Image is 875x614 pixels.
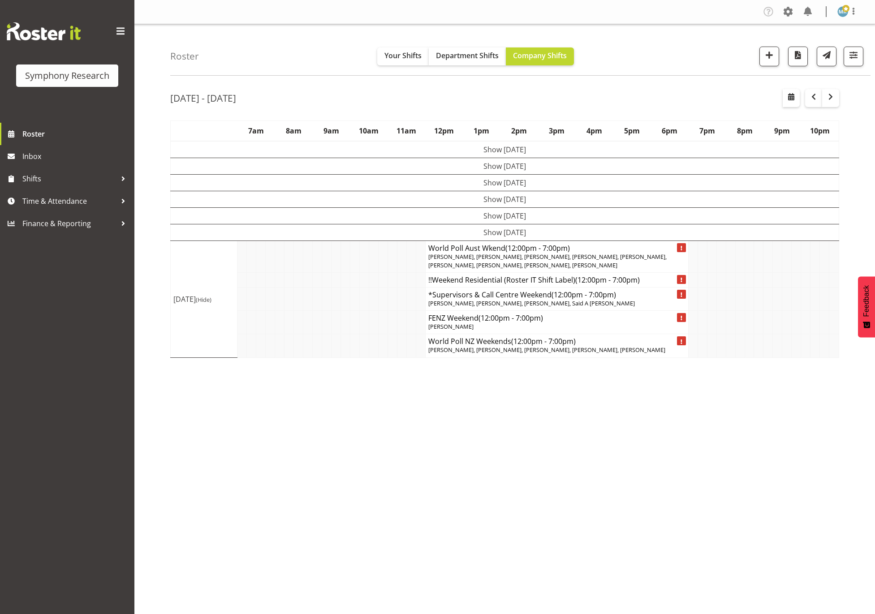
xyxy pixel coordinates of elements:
span: (12:00pm - 7:00pm) [505,243,570,253]
button: Download a PDF of the roster according to the set date range. [788,47,808,66]
h4: !!Weekend Residential (Roster IT Shift Label) [428,275,685,284]
h4: FENZ Weekend [428,313,685,322]
button: Department Shifts [429,47,506,65]
th: 6pm [651,120,688,141]
span: Your Shifts [384,51,422,60]
span: [PERSON_NAME], [PERSON_NAME], [PERSON_NAME], [PERSON_NAME], [PERSON_NAME] [428,346,665,354]
button: Your Shifts [377,47,429,65]
th: 11am [388,120,425,141]
th: 10pm [801,120,839,141]
span: (Hide) [196,296,211,304]
h2: [DATE] - [DATE] [170,92,236,104]
div: Symphony Research [25,69,109,82]
th: 12pm [425,120,463,141]
td: Show [DATE] [171,174,839,191]
h4: World Poll NZ Weekends [428,337,685,346]
span: [PERSON_NAME] [428,322,474,331]
button: Add a new shift [759,47,779,66]
h4: Roster [170,51,199,61]
td: Show [DATE] [171,191,839,207]
button: Company Shifts [506,47,574,65]
span: Time & Attendance [22,194,116,208]
th: 7pm [688,120,726,141]
th: 3pm [538,120,576,141]
th: 9pm [763,120,801,141]
button: Feedback - Show survey [858,276,875,337]
td: [DATE] [171,240,237,357]
th: 1pm [463,120,500,141]
th: 9am [312,120,350,141]
th: 8am [275,120,313,141]
img: marama-rihari1262.jpg [837,6,848,17]
button: Filter Shifts [844,47,863,66]
span: (12:00pm - 7:00pm) [478,313,543,323]
span: Department Shifts [436,51,499,60]
th: 7am [237,120,275,141]
th: 5pm [613,120,651,141]
span: Company Shifts [513,51,567,60]
img: Rosterit website logo [7,22,81,40]
th: 10am [350,120,388,141]
span: (12:00pm - 7:00pm) [575,275,640,285]
th: 4pm [576,120,613,141]
td: Show [DATE] [171,207,839,224]
span: (12:00pm - 7:00pm) [511,336,576,346]
span: (12:00pm - 7:00pm) [552,290,616,300]
button: Select a specific date within the roster. [783,89,800,107]
td: Show [DATE] [171,158,839,174]
span: [PERSON_NAME], [PERSON_NAME], [PERSON_NAME], Said A [PERSON_NAME] [428,299,635,307]
span: Inbox [22,150,130,163]
span: Feedback [862,285,871,317]
td: Show [DATE] [171,224,839,240]
h4: *Supervisors & Call Centre Weekend [428,290,685,299]
span: Shifts [22,172,116,185]
button: Send a list of all shifts for the selected filtered period to all rostered employees. [817,47,836,66]
span: Roster [22,127,130,141]
th: 2pm [500,120,538,141]
h4: World Poll Aust Wkend [428,244,685,253]
td: Show [DATE] [171,141,839,158]
span: [PERSON_NAME], [PERSON_NAME], [PERSON_NAME], [PERSON_NAME], [PERSON_NAME], [PERSON_NAME], [PERSON... [428,253,667,269]
th: 8pm [726,120,763,141]
span: Finance & Reporting [22,217,116,230]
